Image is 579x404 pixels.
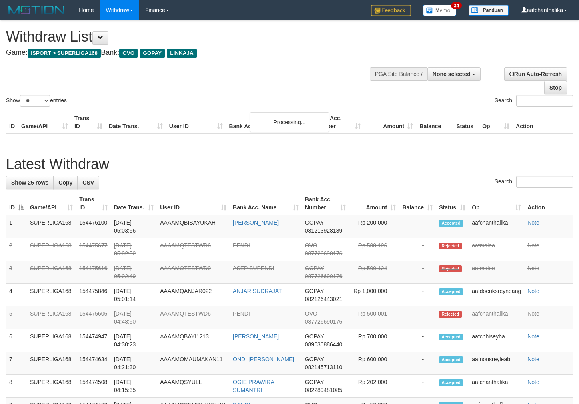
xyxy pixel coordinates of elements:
td: - [399,352,436,375]
td: aafmaleo [469,238,524,261]
span: Copy 082126443021 to clipboard [305,296,342,302]
td: [DATE] 04:21:30 [111,352,157,375]
div: PGA Site Balance / [370,67,427,81]
th: Amount [364,111,416,134]
span: 34 [451,2,462,9]
a: Note [527,333,539,340]
th: Date Trans.: activate to sort column ascending [111,192,157,215]
span: Accepted [439,288,463,295]
th: Amount: activate to sort column ascending [349,192,399,215]
td: 7 [6,352,27,375]
td: AAAAMQMAUMAKAN11 [157,352,230,375]
td: SUPERLIGA168 [27,375,76,398]
h4: Game: Bank: [6,49,378,57]
td: Rp 1,000,000 [349,284,399,306]
td: - [399,261,436,284]
a: ONDI [PERSON_NAME] [233,356,294,362]
a: Copy [53,176,78,189]
td: 154475846 [76,284,111,306]
td: AAAAMQBISAYUKAH [157,215,230,238]
th: Bank Acc. Number: activate to sort column ascending [302,192,349,215]
th: Bank Acc. Name: activate to sort column ascending [230,192,302,215]
th: Action [524,192,573,215]
td: AAAAMQSYULL [157,375,230,398]
th: Trans ID: activate to sort column ascending [76,192,111,215]
span: GOPAY [305,219,324,226]
td: 2 [6,238,27,261]
span: ISPORT > SUPERLIGA168 [28,49,101,58]
td: Rp 500,001 [349,306,399,329]
h1: Latest Withdraw [6,156,573,172]
td: [DATE] 05:01:14 [111,284,157,306]
span: OVO [305,310,317,317]
td: aafmaleo [469,261,524,284]
td: - [399,238,436,261]
a: Note [527,265,539,271]
span: Copy 089630886440 to clipboard [305,341,342,348]
td: - [399,215,436,238]
td: 3 [6,261,27,284]
span: Copy 087726690176 to clipboard [305,273,342,279]
span: Copy [58,179,72,186]
td: - [399,375,436,398]
th: Bank Acc. Number [311,111,364,134]
a: Show 25 rows [6,176,54,189]
td: aafchanthalika [469,215,524,238]
td: Rp 500,124 [349,261,399,284]
span: Rejected [439,311,461,318]
a: PENDI [233,242,250,249]
td: Rp 202,000 [349,375,399,398]
div: Processing... [250,112,329,132]
th: ID [6,111,18,134]
td: [DATE] 05:03:56 [111,215,157,238]
th: Trans ID [71,111,106,134]
td: 6 [6,329,27,352]
span: GOPAY [305,265,324,271]
td: AAAAMQANJAR022 [157,284,230,306]
th: ID: activate to sort column descending [6,192,27,215]
a: [PERSON_NAME] [233,333,279,340]
td: - [399,284,436,306]
td: 8 [6,375,27,398]
a: Note [527,379,539,385]
td: [DATE] 05:02:52 [111,238,157,261]
th: Action [513,111,573,134]
span: GOPAY [305,356,324,362]
td: SUPERLIGA168 [27,352,76,375]
a: OGIE PRAWIRA SUMANTRI [233,379,274,393]
th: Op: activate to sort column ascending [469,192,524,215]
span: OVO [119,49,138,58]
td: 4 [6,284,27,306]
td: [DATE] 04:48:50 [111,306,157,329]
td: SUPERLIGA168 [27,329,76,352]
span: Accepted [439,379,463,386]
a: [PERSON_NAME] [233,219,279,226]
a: CSV [77,176,99,189]
span: Copy 082145713110 to clipboard [305,364,342,370]
img: Feedback.jpg [371,5,411,16]
td: SUPERLIGA168 [27,261,76,284]
a: Note [527,219,539,226]
th: Bank Acc. Name [226,111,312,134]
a: ANJAR SUDRAJAT [233,288,282,294]
td: [DATE] 04:30:23 [111,329,157,352]
td: AAAAMQTESTWD6 [157,306,230,329]
td: 154474634 [76,352,111,375]
a: Note [527,242,539,249]
input: Search: [516,176,573,188]
td: 154475606 [76,306,111,329]
span: CSV [82,179,94,186]
button: None selected [427,67,481,81]
td: SUPERLIGA168 [27,306,76,329]
select: Showentries [20,95,50,107]
th: Status [453,111,479,134]
span: Rejected [439,243,461,249]
a: Note [527,356,539,362]
td: - [399,306,436,329]
a: PENDI [233,310,250,317]
td: 154476100 [76,215,111,238]
span: Rejected [439,265,461,272]
span: Copy 081213928189 to clipboard [305,227,342,234]
td: SUPERLIGA168 [27,215,76,238]
span: GOPAY [305,333,324,340]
